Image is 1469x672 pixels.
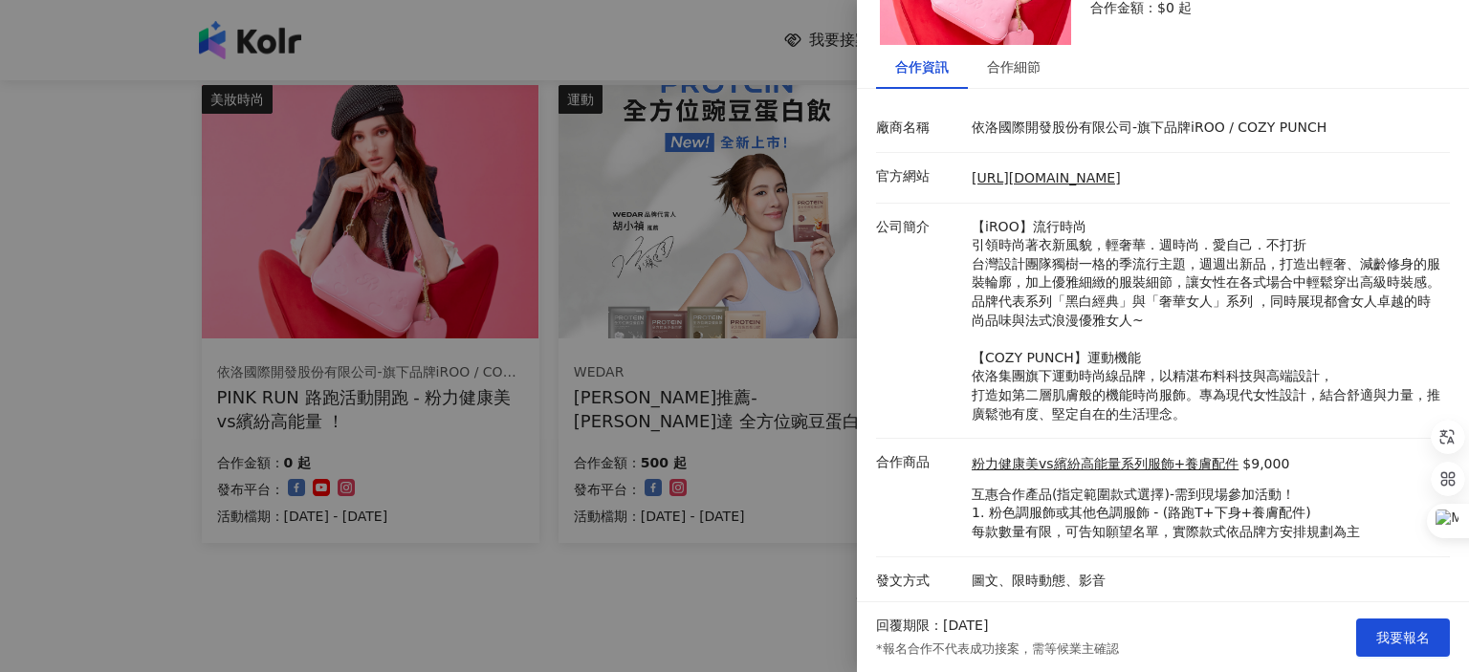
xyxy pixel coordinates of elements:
[876,218,962,237] p: 公司簡介
[876,572,962,591] p: 發文方式
[972,218,1440,424] p: 【iROO】流行時尚 引領時尚著衣新風貌，輕奢華．週時尚．愛自己．不打折 台灣設計團隊獨樹一格的季流行主題，週週出新品，打造出輕奢、減齡修身的服裝輪廓，加上優雅細緻的服裝細節，讓女性在各式場合中...
[972,119,1440,138] p: 依洛國際開發股份有限公司-旗下品牌iROO / COZY PUNCH
[972,572,1440,591] p: 圖文、限時動態、影音
[1356,618,1450,657] button: 我要報名
[876,167,962,186] p: 官方網站
[876,617,988,636] p: 回覆期限：[DATE]
[972,455,1239,474] a: 粉力健康美vs繽紛高能量系列服飾+養膚配件
[1376,630,1430,645] span: 我要報名
[987,56,1041,77] div: 合作細節
[876,119,962,138] p: 廠商名稱
[895,56,949,77] div: 合作資訊
[972,170,1121,185] a: [URL][DOMAIN_NAME]
[876,453,962,472] p: 合作商品
[1242,455,1289,474] p: $9,000
[972,486,1360,542] p: 互惠合作產品(指定範圍款式選擇)-需到現場參加活動！ 1. 粉色調服飾或其他色調服飾 - (路跑T+下身+養膚配件) 每款數量有限，可告知願望名單，實際款式依品牌方安排規劃為主
[876,640,1119,658] p: *報名合作不代表成功接案，需等候業主確認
